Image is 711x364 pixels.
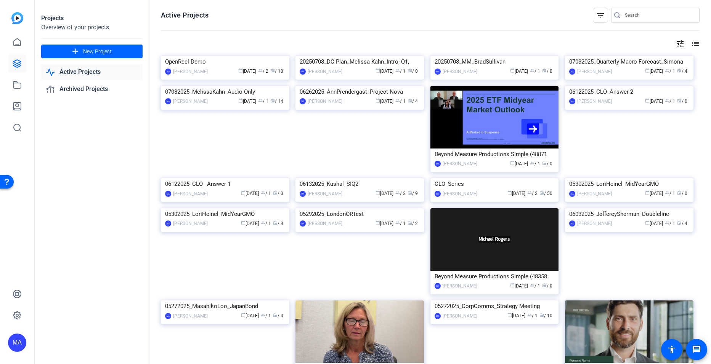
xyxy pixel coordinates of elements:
div: [PERSON_NAME] [173,312,208,320]
span: / 4 [677,221,687,226]
span: / 50 [539,191,552,196]
div: [PERSON_NAME] [173,97,208,105]
span: / 1 [261,313,271,318]
span: / 4 [273,313,283,318]
span: group [395,220,400,225]
span: / 0 [542,283,552,289]
span: calendar_today [510,161,515,165]
span: / 1 [665,69,675,74]
span: group [530,283,534,287]
div: [PERSON_NAME] [443,190,477,198]
span: / 1 [530,69,540,74]
span: radio [408,220,412,225]
div: 07032025_Quarterly Macro Forecast_Simona [569,56,689,67]
span: radio [542,283,547,287]
span: group [665,68,669,73]
mat-icon: add [71,47,80,56]
span: radio [539,190,544,195]
div: 06122025_CLO_Answer 2 [569,86,689,97]
span: calendar_today [238,98,243,103]
div: Beyond Measure Productions Simple (48358 [435,271,555,282]
span: radio [270,68,275,73]
div: [PERSON_NAME] [443,68,477,75]
span: calendar_today [376,98,380,103]
div: MA [569,220,575,227]
span: / 4 [677,69,687,74]
div: 07082025_MelissaKahn_Audio Only [165,86,285,97]
span: group [665,190,669,195]
div: [PERSON_NAME] [308,97,342,105]
div: [PERSON_NAME] [173,220,208,227]
span: radio [408,190,412,195]
div: 05272025_CorpComms_Strategy Meeting [435,300,555,312]
span: [DATE] [510,283,528,289]
span: calendar_today [645,220,650,225]
span: [DATE] [376,221,393,226]
div: 06122025_CLO_ Answer 1 [165,178,285,190]
span: / 1 [395,221,406,226]
div: [PERSON_NAME] [443,282,477,290]
div: 20250708_DC Plan_Melissa Kahn_Intro, Q1, [300,56,420,67]
input: Search [625,11,693,20]
div: [PERSON_NAME] [308,220,342,227]
mat-icon: accessibility [667,345,676,354]
span: / 1 [258,99,268,104]
span: / 2 [395,191,406,196]
div: MA [165,98,171,104]
div: CLO_Series [435,178,555,190]
div: MA [300,69,306,75]
span: / 14 [270,99,283,104]
div: KO [165,69,171,75]
span: calendar_today [241,220,246,225]
mat-icon: list [690,39,700,48]
span: [DATE] [645,99,663,104]
span: / 0 [408,69,418,74]
span: [DATE] [507,313,525,318]
span: / 1 [395,69,406,74]
span: radio [270,98,275,103]
a: Active Projects [41,64,143,80]
div: [PERSON_NAME] [577,68,612,75]
span: / 1 [665,191,675,196]
span: radio [542,68,547,73]
span: [DATE] [645,191,663,196]
mat-icon: tune [676,39,685,48]
h1: Active Projects [161,11,209,20]
span: group [527,190,532,195]
div: MA [165,313,171,319]
span: group [261,313,265,317]
span: calendar_today [376,68,380,73]
span: [DATE] [241,191,259,196]
div: Beyond Measure Productions Simple (48871 [435,148,555,160]
a: Archived Projects [41,81,143,97]
div: MA [165,191,171,197]
div: 05272025_MasahikoLoo_JapanBond [165,300,285,312]
span: [DATE] [238,69,256,74]
span: group [530,161,534,165]
div: MA [569,69,575,75]
span: calendar_today [241,313,246,317]
span: group [665,220,669,225]
span: / 1 [261,191,271,196]
span: calendar_today [507,313,512,317]
div: OpenReel Demo [165,56,285,67]
span: radio [408,98,412,103]
span: [DATE] [510,161,528,166]
span: [DATE] [645,221,663,226]
span: / 4 [408,99,418,104]
span: [DATE] [241,221,259,226]
div: [PERSON_NAME] [173,190,208,198]
div: [PERSON_NAME] [443,312,477,320]
span: / 2 [408,221,418,226]
span: group [527,313,532,317]
span: / 1 [530,161,540,166]
span: group [258,98,263,103]
div: [PERSON_NAME] [308,190,342,198]
span: calendar_today [238,68,243,73]
span: / 9 [408,191,418,196]
div: [PERSON_NAME] [577,220,612,227]
span: / 1 [665,221,675,226]
span: radio [273,313,278,317]
span: / 10 [539,313,552,318]
div: 06032025_JeffereySherman_Doubleline [569,208,689,220]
